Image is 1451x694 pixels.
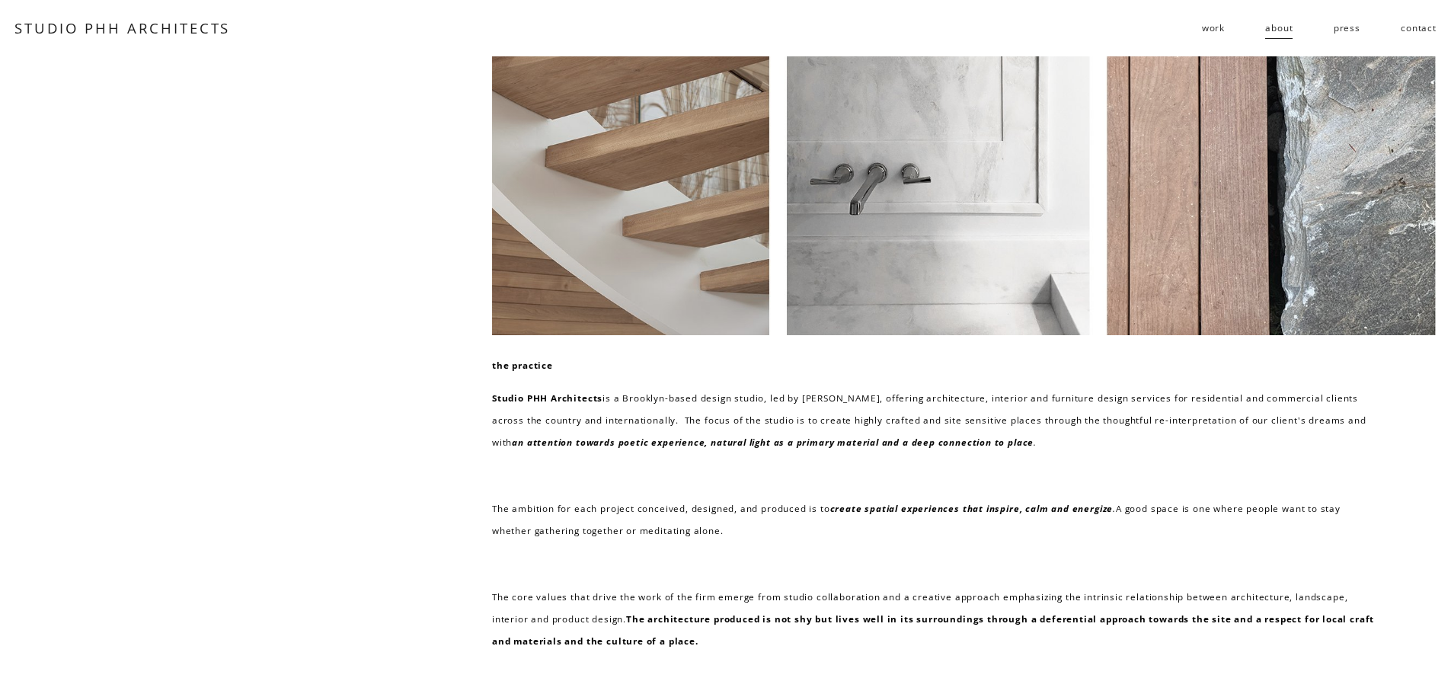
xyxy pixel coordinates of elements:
[1265,16,1293,40] a: about
[1401,16,1437,40] a: contact
[14,18,230,37] a: STUDIO PHH ARCHITECTS
[1034,436,1037,448] em: .
[492,497,1377,542] p: The ambition for each project conceived, designed, and produced is to A good space is one where p...
[1334,16,1360,40] a: press
[830,502,1114,514] em: create spatial experiences that inspire, calm and energize
[492,612,1377,647] strong: The architecture produced is not shy but lives well in its surroundings through a deferential app...
[1202,16,1225,40] a: folder dropdown
[492,359,553,371] strong: the practice
[492,387,1377,454] p: is a Brooklyn-based design studio, led by [PERSON_NAME], offering architecture, interior and furn...
[1113,502,1116,514] em: .
[1202,17,1225,39] span: work
[492,392,602,404] strong: Studio PHH Architects
[492,586,1377,653] p: The core values that drive the work of the firm emerge from studio collaboration and a creative a...
[512,436,1034,448] em: an attention towards poetic experience, natural light as a primary material and a deep connection...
